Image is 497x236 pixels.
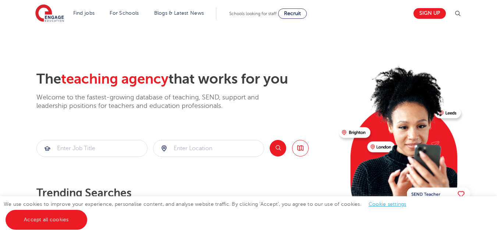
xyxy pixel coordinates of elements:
a: Accept all cookies [6,210,87,230]
div: Submit [153,140,264,157]
a: Blogs & Latest News [154,10,204,16]
span: We use cookies to improve your experience, personalise content, and analyse website traffic. By c... [4,201,414,222]
a: Recruit [278,8,307,19]
a: Find jobs [73,10,95,16]
span: Schools looking for staff [229,11,277,16]
button: Search [270,140,286,156]
p: Trending searches [36,186,333,200]
span: Recruit [284,11,301,16]
span: teaching agency [61,71,168,87]
a: Cookie settings [369,201,407,207]
input: Submit [153,140,264,156]
a: For Schools [110,10,139,16]
h2: The that works for you [36,71,333,88]
input: Submit [37,140,147,156]
a: Sign up [413,8,446,19]
p: Welcome to the fastest-growing database of teaching, SEND, support and leadership positions for t... [36,93,279,110]
div: Submit [36,140,148,157]
img: Engage Education [35,4,64,23]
